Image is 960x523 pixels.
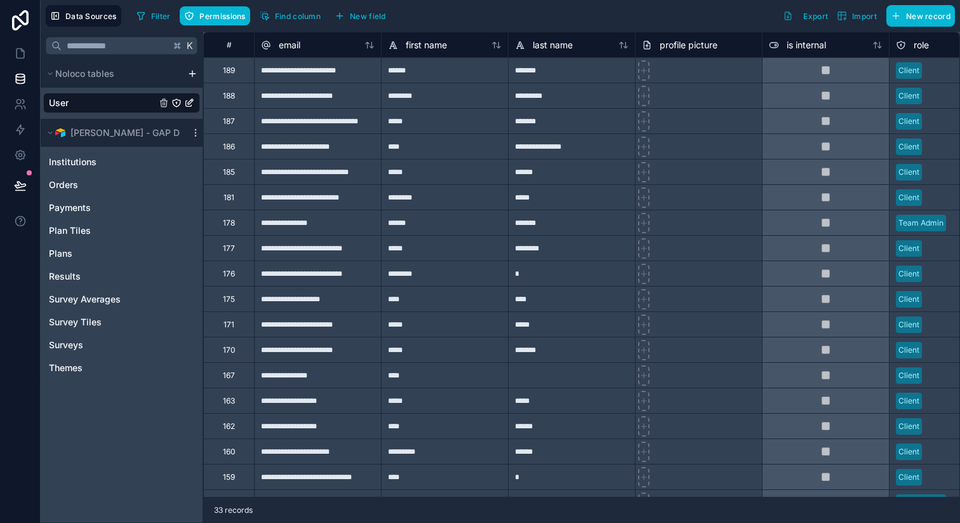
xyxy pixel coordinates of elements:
span: is internal [787,39,826,51]
a: Permissions [180,6,255,25]
span: last name [533,39,573,51]
div: Client [898,446,919,458]
div: 167 [223,370,235,381]
div: Client [898,395,919,407]
div: 189 [223,65,235,76]
button: Find column [255,6,325,25]
div: Client [898,90,919,102]
div: Client [898,319,919,330]
span: New field [350,11,386,21]
div: Client [898,370,919,381]
span: Data Sources [65,11,117,21]
span: K [185,41,194,50]
span: Export [803,11,828,21]
div: 177 [223,243,235,254]
button: Export [778,5,832,27]
div: 171 [223,320,234,330]
button: New field [330,6,390,25]
div: Team Admin [898,217,943,229]
div: 162 [223,421,235,431]
div: Client [898,116,919,127]
div: Client [898,294,919,305]
button: Permissions [180,6,250,25]
div: Client [898,243,919,254]
div: 178 [223,218,235,228]
div: 185 [223,167,235,177]
div: Client [898,268,919,280]
span: role [914,39,929,51]
div: 187 [223,116,235,126]
button: Filter [131,6,175,25]
button: Import [832,5,881,27]
span: New record [906,11,950,21]
span: email [279,39,300,51]
a: New record [881,5,955,27]
div: Team Admin [898,497,943,508]
span: 33 records [214,505,253,515]
button: Data Sources [46,5,121,27]
div: 160 [223,447,236,457]
div: Client [898,421,919,432]
div: 163 [223,396,235,406]
button: New record [886,5,955,27]
div: 186 [223,142,235,152]
div: Client [898,472,919,483]
div: 159 [223,472,235,482]
div: 176 [223,269,235,279]
span: profile picture [660,39,717,51]
div: 188 [223,91,235,101]
div: 175 [223,294,235,304]
span: Find column [275,11,321,21]
span: Import [852,11,877,21]
span: first name [406,39,447,51]
div: Client [898,166,919,178]
span: Filter [151,11,171,21]
div: Client [898,65,919,76]
div: Client [898,141,919,153]
div: 170 [223,345,236,355]
div: Client [898,344,919,356]
span: Permissions [199,11,245,21]
div: Client [898,192,919,203]
div: # [213,40,244,50]
div: 181 [223,193,234,203]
